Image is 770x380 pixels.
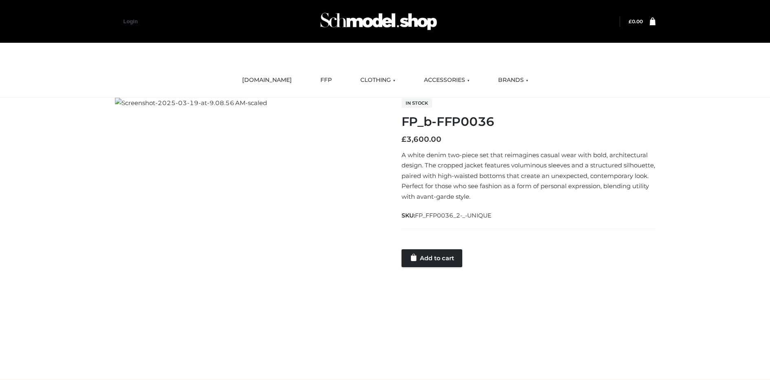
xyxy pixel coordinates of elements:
[402,211,492,220] span: SKU:
[629,18,643,24] bdi: 0.00
[236,71,298,89] a: [DOMAIN_NAME]
[402,135,441,144] bdi: 3,600.00
[492,71,534,89] a: BRANDS
[629,18,643,24] a: £0.00
[115,98,267,108] img: Screenshot-2025-03-19-at-9.08.56 AM-scaled
[418,71,476,89] a: ACCESSORIES
[402,249,462,267] a: Add to cart
[314,71,338,89] a: FFP
[415,212,492,219] span: FP_FFP0036_2-_-UNIQUE
[318,5,440,37] img: Schmodel Admin 964
[124,18,138,24] a: Login
[402,150,655,202] p: A white denim two-piece set that reimagines casual wear with bold, architectural design. The crop...
[402,114,655,129] h1: FP_b-FFP0036
[402,135,406,144] span: £
[402,98,432,108] span: In stock
[354,71,402,89] a: CLOTHING
[629,18,632,24] span: £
